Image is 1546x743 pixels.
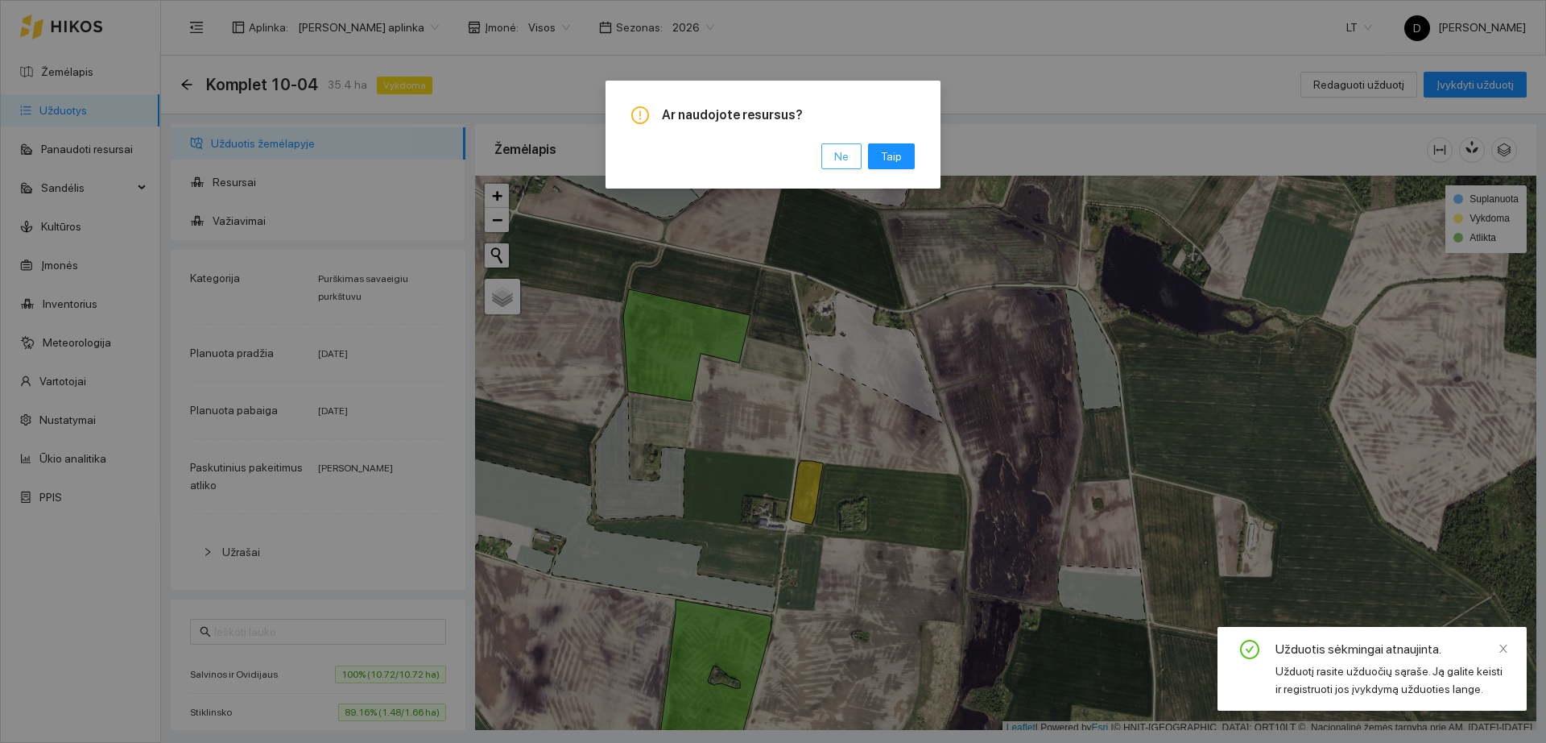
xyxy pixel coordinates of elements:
span: check-circle [1240,640,1259,662]
span: Ne [834,147,849,165]
button: Ne [821,143,862,169]
div: Užduotį rasite užduočių sąraše. Ją galite keisti ir registruoti jos įvykdymą užduoties lange. [1275,662,1507,698]
span: close [1498,643,1509,654]
span: Ar naudojote resursus? [662,106,915,124]
span: exclamation-circle [631,106,649,124]
div: Užduotis sėkmingai atnaujinta. [1275,640,1507,659]
button: Taip [868,143,915,169]
span: Taip [881,147,902,165]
